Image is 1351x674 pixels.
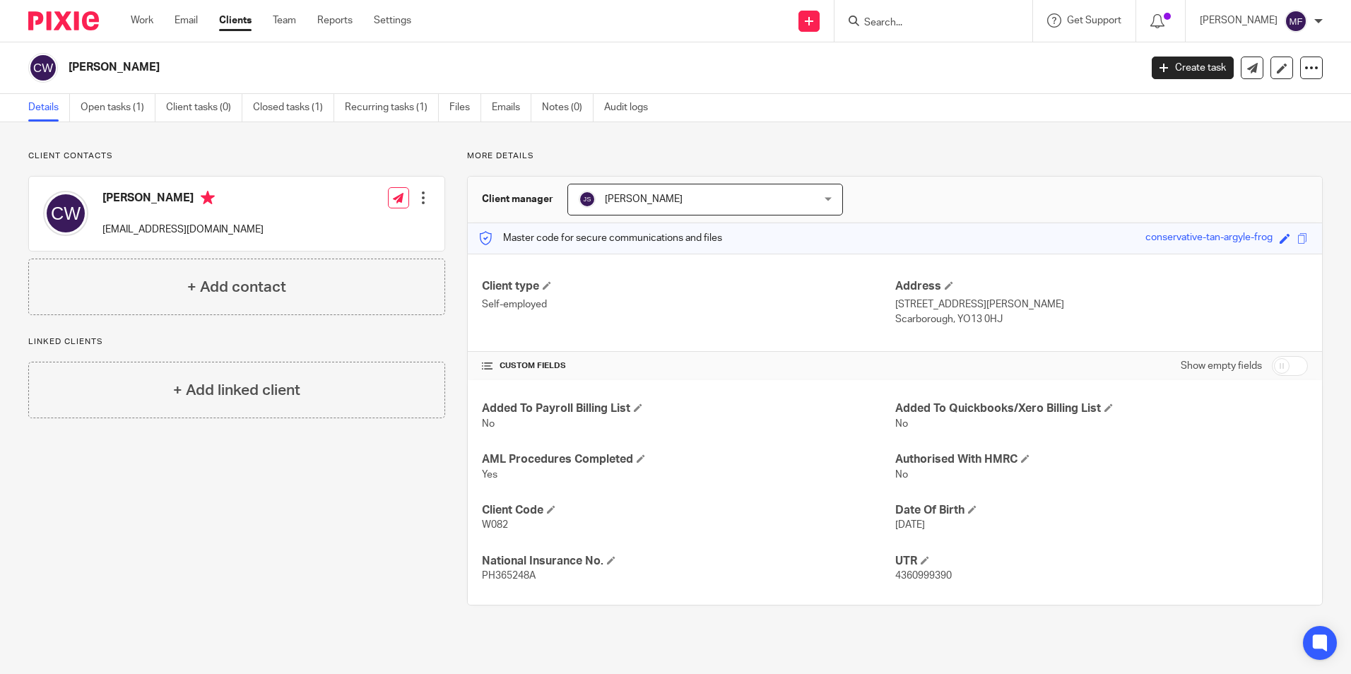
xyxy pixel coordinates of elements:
h4: Added To Payroll Billing List [482,401,895,416]
h4: Address [895,279,1308,294]
img: svg%3E [43,191,88,236]
a: Closed tasks (1) [253,94,334,122]
h4: Date Of Birth [895,503,1308,518]
span: W082 [482,520,508,530]
div: conservative-tan-argyle-frog [1145,230,1273,247]
a: Team [273,13,296,28]
span: No [482,419,495,429]
h4: + Add contact [187,276,286,298]
a: Client tasks (0) [166,94,242,122]
span: Get Support [1067,16,1121,25]
h4: Client Code [482,503,895,518]
p: Client contacts [28,150,445,162]
p: Scarborough, YO13 0HJ [895,312,1308,326]
span: PH365248A [482,571,536,581]
h4: [PERSON_NAME] [102,191,264,208]
a: Create task [1152,57,1234,79]
span: No [895,419,908,429]
i: Primary [201,191,215,205]
h4: AML Procedures Completed [482,452,895,467]
h4: Added To Quickbooks/Xero Billing List [895,401,1308,416]
h3: Client manager [482,192,553,206]
a: Recurring tasks (1) [345,94,439,122]
a: Reports [317,13,353,28]
span: [PERSON_NAME] [605,194,683,204]
h4: Authorised With HMRC [895,452,1308,467]
p: Master code for secure communications and files [478,231,722,245]
h4: UTR [895,554,1308,569]
span: [DATE] [895,520,925,530]
span: Yes [482,470,497,480]
p: [PERSON_NAME] [1200,13,1278,28]
a: Notes (0) [542,94,594,122]
p: More details [467,150,1323,162]
a: Email [175,13,198,28]
span: No [895,470,908,480]
h4: CUSTOM FIELDS [482,360,895,372]
label: Show empty fields [1181,359,1262,373]
img: svg%3E [579,191,596,208]
p: [STREET_ADDRESS][PERSON_NAME] [895,297,1308,312]
a: Files [449,94,481,122]
a: Open tasks (1) [81,94,155,122]
h4: Client type [482,279,895,294]
a: Audit logs [604,94,659,122]
a: Work [131,13,153,28]
img: svg%3E [28,53,58,83]
p: Linked clients [28,336,445,348]
img: Pixie [28,11,99,30]
img: svg%3E [1285,10,1307,32]
a: Details [28,94,70,122]
p: Self-employed [482,297,895,312]
h4: + Add linked client [173,379,300,401]
input: Search [863,17,990,30]
span: 4360999390 [895,571,952,581]
h2: [PERSON_NAME] [69,60,918,75]
a: Emails [492,94,531,122]
a: Settings [374,13,411,28]
a: Clients [219,13,252,28]
p: [EMAIL_ADDRESS][DOMAIN_NAME] [102,223,264,237]
h4: National Insurance No. [482,554,895,569]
